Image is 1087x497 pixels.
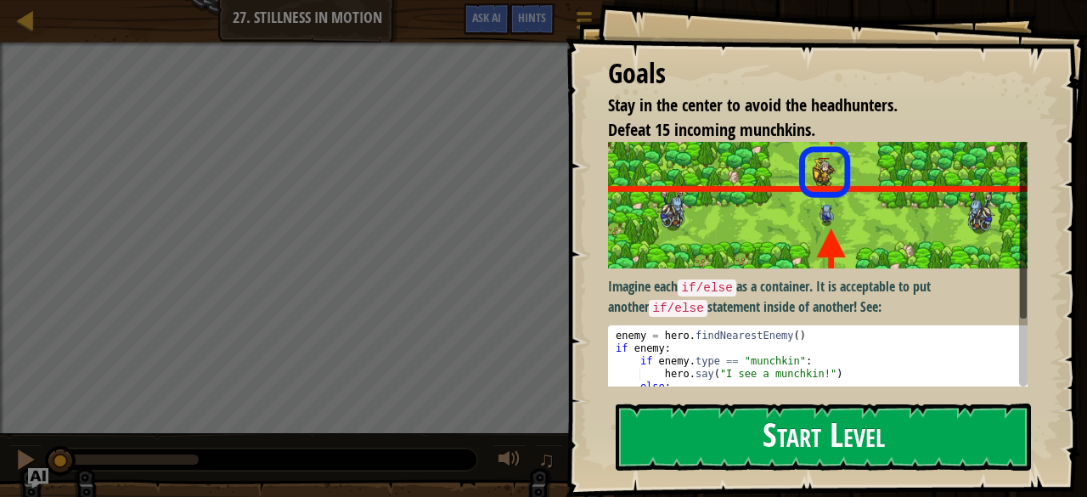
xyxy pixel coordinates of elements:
[493,444,527,479] button: Adjust volume
[608,54,1028,93] div: Goals
[587,118,1023,143] li: Defeat 15 incoming munchkins.
[608,277,1040,317] p: Imagine each as a container. It is acceptable to put another statement inside of another! See:
[472,9,501,25] span: Ask AI
[608,118,815,141] span: Defeat 15 incoming munchkins.
[535,444,564,479] button: ♫
[608,93,898,116] span: Stay in the center to avoid the headhunters.
[608,142,1040,268] img: Stillness in motion
[678,280,735,297] code: if/else
[563,3,605,43] button: Show game menu
[616,404,1031,471] button: Start Level
[649,300,707,317] code: if/else
[518,9,546,25] span: Hints
[464,3,510,35] button: Ask AI
[587,93,1023,118] li: Stay in the center to avoid the headhunters.
[28,468,48,489] button: Ask AI
[538,447,555,472] span: ♫
[8,444,42,479] button: Ctrl + P: Pause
